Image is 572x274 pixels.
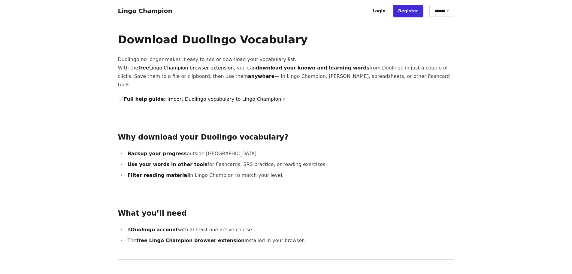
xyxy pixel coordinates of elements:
p: 📄 [118,95,454,103]
strong: download your known and learning words [256,65,369,71]
h1: Download Duolingo Vocabulary [118,34,454,46]
strong: anywhere [248,73,274,79]
a: Lingo Champion [118,7,172,14]
a: Import Duolingo vocabulary to Lingo Champion » [167,96,286,102]
li: The installed in your browser. [126,236,454,245]
li: A with at least one active course. [126,226,454,234]
a: Register [393,5,423,17]
strong: Duolingo account [131,227,178,232]
h2: Why download your Duolingo vocabulary? [118,133,454,142]
li: for flashcards, SRS practice, or reading exercises. [126,160,454,169]
a: Lingo Champion browser extension [149,65,234,71]
li: in Lingo Champion to match your level. [126,171,454,180]
strong: Filter reading material [128,172,189,178]
a: Login [368,5,391,17]
strong: free Lingo Champion browser extension [136,238,244,243]
strong: Full help guide: [124,96,166,102]
h2: What you’ll need [118,209,454,218]
li: outside [GEOGRAPHIC_DATA]. [126,149,454,158]
strong: Use your words in other tools [128,162,208,167]
strong: free [138,65,234,71]
strong: Backup your progress [128,151,187,156]
p: Duolingo no longer makes it easy to see or download your vocabulary list. With the , you can from... [118,55,454,89]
